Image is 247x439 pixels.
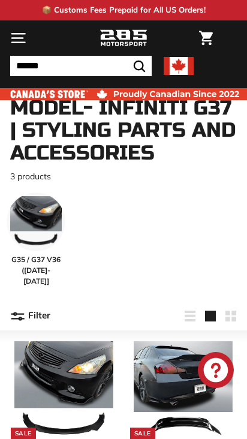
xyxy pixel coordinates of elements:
img: Logo_285_Motorsport_areodynamics_components [100,28,147,49]
a: Cart [193,21,219,55]
a: G35 / G37 V36 ([DATE]-[DATE]] [7,193,65,287]
p: 3 products [10,170,237,183]
span: G35 / G37 V36 ([DATE]-[DATE]] [7,254,65,287]
input: Search [10,56,152,76]
p: 📦 Customs Fees Prepaid for All US Orders! [42,4,206,16]
inbox-online-store-chat: Shopify online store chat [194,352,237,391]
h1: Model- Infiniti G37 | Styling Parts and Accessories [10,97,237,164]
button: Filter [10,302,50,330]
